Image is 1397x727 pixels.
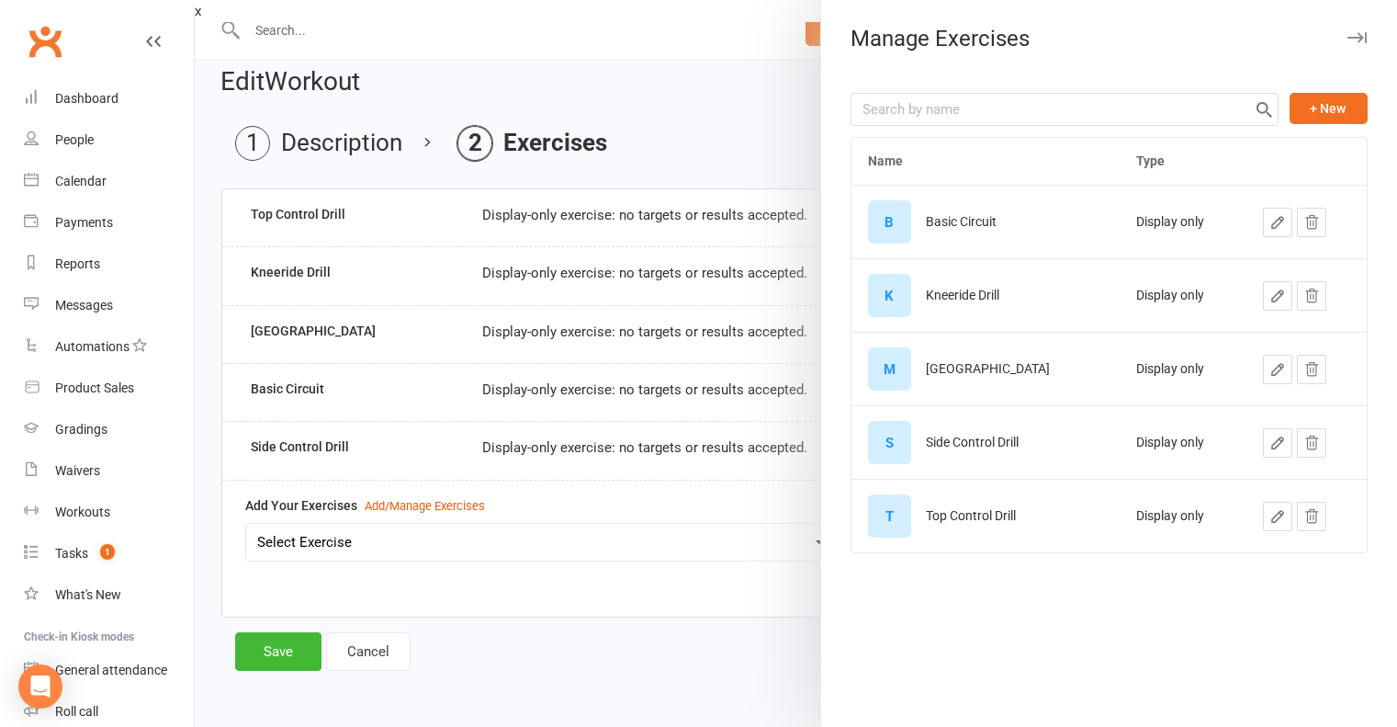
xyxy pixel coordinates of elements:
a: Payments [24,202,194,244]
div: Product Sales [55,381,134,395]
div: Set exercise image [868,274,911,317]
div: Dashboard [55,91,118,106]
a: Workouts [24,492,194,533]
a: Calendar [24,161,194,202]
a: Clubworx [22,18,68,64]
td: Display only [1120,332,1246,405]
react-component: x [195,3,201,19]
td: Display only [1120,479,1246,552]
a: Automations [24,326,194,368]
a: Dashboard [24,78,194,119]
div: People [55,132,94,147]
div: Gradings [55,422,107,437]
td: Display only [1120,405,1246,479]
span: 1 [100,544,115,560]
a: General attendance kiosk mode [24,650,194,691]
input: Search by name [851,93,1279,126]
div: Automations [55,339,130,354]
div: Set exercise image [868,347,911,391]
div: Payments [55,215,113,230]
div: Messages [55,298,113,312]
td: Display only [1120,258,1246,332]
a: Waivers [24,450,194,492]
a: Messages [24,285,194,326]
div: Waivers [55,463,100,478]
td: Display only [1120,185,1246,258]
div: Kneeride Drill [926,289,999,302]
a: What's New [24,574,194,616]
div: Manage Exercises [821,26,1397,51]
div: Side Control Drill [926,436,1019,449]
div: Tasks [55,546,88,561]
div: [GEOGRAPHIC_DATA] [926,362,1050,376]
div: Calendar [55,174,107,188]
div: Set exercise image [868,421,911,464]
a: Reports [24,244,194,285]
div: Basic Circuit [926,215,997,229]
div: Reports [55,256,100,271]
div: Top Control Drill [926,509,1016,523]
a: Tasks 1 [24,533,194,574]
th: Type [1120,138,1246,185]
div: Workouts [55,505,110,519]
a: People [24,119,194,161]
button: + New [1290,93,1368,124]
a: Gradings [24,409,194,450]
div: Set exercise image [868,494,911,538]
th: Name [851,138,1121,185]
div: Open Intercom Messenger [18,665,62,709]
div: Set exercise image [868,200,911,244]
div: Roll call [55,704,98,719]
div: What's New [55,587,121,602]
a: Product Sales [24,368,194,409]
div: General attendance [55,663,167,677]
